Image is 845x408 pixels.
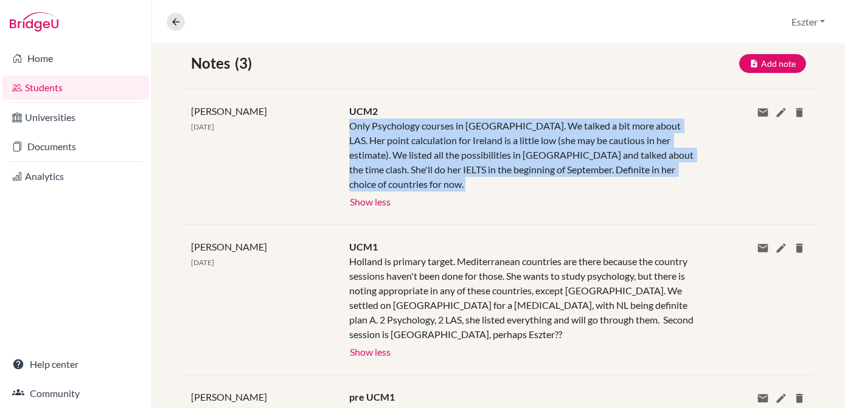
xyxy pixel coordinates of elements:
[191,52,235,74] span: Notes
[349,241,378,252] span: UCM1
[2,381,149,406] a: Community
[349,391,395,403] span: pre UCM1
[2,46,149,71] a: Home
[2,164,149,188] a: Analytics
[191,122,214,131] span: [DATE]
[786,10,830,33] button: Eszter
[191,241,267,252] span: [PERSON_NAME]
[2,105,149,130] a: Universities
[739,54,806,73] button: Add note
[349,119,700,192] div: Only Psychology courses in [GEOGRAPHIC_DATA]. We talked a bit more about LAS. Her point calculati...
[349,342,391,360] button: Show less
[2,75,149,100] a: Students
[191,391,267,403] span: [PERSON_NAME]
[349,105,378,117] span: UCM2
[349,254,700,342] div: Holland is primary target. Mediterranean countries are there because the country sessions haven't...
[349,192,391,210] button: Show less
[10,12,58,32] img: Bridge-U
[235,52,257,74] span: (3)
[2,352,149,376] a: Help center
[191,105,267,117] span: [PERSON_NAME]
[191,258,214,267] span: [DATE]
[2,134,149,159] a: Documents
